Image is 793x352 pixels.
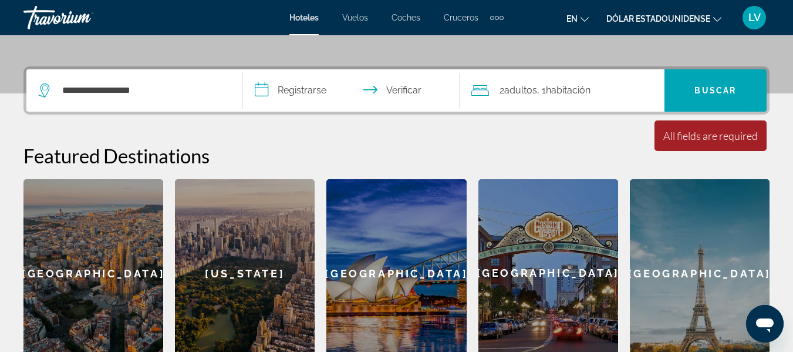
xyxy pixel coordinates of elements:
[546,85,590,96] font: Habitación
[460,69,664,112] button: Viajeros: 2 adultos, 0 niños
[289,13,319,22] a: Hoteles
[606,10,721,27] button: Cambiar moneda
[500,85,504,96] font: 2
[23,144,770,167] h2: Featured Destinations
[392,13,420,22] a: Coches
[243,69,460,112] button: Fechas de entrada y salida
[748,11,761,24] font: LV
[504,85,537,96] font: adultos
[694,86,736,95] font: Buscar
[537,85,546,96] font: , 1
[664,69,767,112] button: Buscar
[23,2,141,33] a: Travorium
[746,305,784,343] iframe: Botón para iniciar la ventana de mensajería
[444,13,478,22] a: Cruceros
[566,10,589,27] button: Cambiar idioma
[490,8,504,27] button: Elementos de navegación adicionales
[606,14,710,24] font: Dólar estadounidense
[26,69,767,112] div: Widget de búsqueda
[566,14,578,24] font: en
[663,129,758,142] div: All fields are required
[342,13,368,22] a: Vuelos
[739,5,770,30] button: Menú de usuario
